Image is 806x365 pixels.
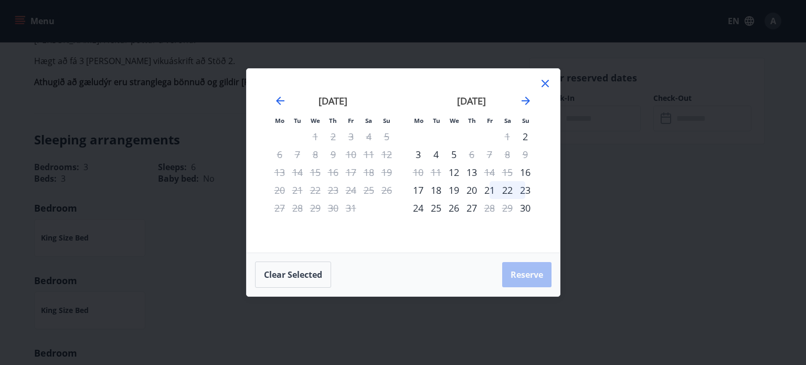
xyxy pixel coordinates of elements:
td: Choose Tuesday, November 25, 2025 as your check-in date. It’s available. [427,199,445,217]
td: Not available. Tuesday, October 14, 2025 [289,163,306,181]
strong: [DATE] [457,95,486,107]
div: 23 [516,181,534,199]
td: Not available. Wednesday, October 15, 2025 [306,163,324,181]
td: Not available. Thursday, November 6, 2025 [463,145,481,163]
div: Only check out available [481,163,499,181]
td: Not available. Tuesday, October 7, 2025 [289,145,306,163]
small: We [450,117,459,124]
div: 19 [445,181,463,199]
td: Not available. Friday, November 14, 2025 [481,163,499,181]
td: Not available. Tuesday, November 11, 2025 [427,163,445,181]
div: Only check out available [481,199,499,217]
td: Not available. Saturday, October 25, 2025 [360,181,378,199]
div: 4 [427,145,445,163]
small: We [311,117,320,124]
div: Move backward to switch to the previous month. [274,95,287,107]
td: Not available. Wednesday, October 1, 2025 [306,128,324,145]
td: Not available. Thursday, October 2, 2025 [324,128,342,145]
td: Choose Sunday, November 30, 2025 as your check-in date. It’s available. [516,199,534,217]
td: Choose Wednesday, November 12, 2025 as your check-in date. It’s available. [445,163,463,181]
small: Th [468,117,476,124]
td: Choose Tuesday, November 4, 2025 as your check-in date. It’s available. [427,145,445,163]
td: Not available. Thursday, October 30, 2025 [324,199,342,217]
td: Choose Thursday, November 13, 2025 as your check-in date. It’s available. [463,163,481,181]
td: Not available. Wednesday, October 22, 2025 [306,181,324,199]
td: Not available. Saturday, November 15, 2025 [499,163,516,181]
td: Choose Monday, November 17, 2025 as your check-in date. It’s available. [409,181,427,199]
div: 24 [409,199,427,217]
small: Th [329,117,337,124]
td: Not available. Wednesday, October 8, 2025 [306,145,324,163]
div: 20 [463,181,481,199]
div: 18 [427,181,445,199]
td: Not available. Friday, November 28, 2025 [481,199,499,217]
td: Not available. Monday, October 20, 2025 [271,181,289,199]
td: Not available. Friday, October 24, 2025 [342,181,360,199]
td: Not available. Sunday, October 26, 2025 [378,181,396,199]
td: Choose Monday, November 24, 2025 as your check-in date. It’s available. [409,199,427,217]
div: 27 [463,199,481,217]
td: Choose Tuesday, November 18, 2025 as your check-in date. It’s available. [427,181,445,199]
td: Not available. Monday, October 27, 2025 [271,199,289,217]
div: 22 [499,181,516,199]
td: Not available. Friday, November 7, 2025 [481,145,499,163]
td: Not available. Sunday, October 5, 2025 [378,128,396,145]
td: Not available. Friday, October 10, 2025 [342,145,360,163]
td: Choose Monday, November 3, 2025 as your check-in date. It’s available. [409,145,427,163]
td: Not available. Wednesday, October 29, 2025 [306,199,324,217]
div: 17 [409,181,427,199]
td: Not available. Saturday, November 1, 2025 [499,128,516,145]
td: Not available. Friday, October 31, 2025 [342,199,360,217]
div: 21 [481,181,499,199]
strong: [DATE] [319,95,347,107]
div: Only check in available [445,163,463,181]
div: 13 [463,163,481,181]
div: 26 [445,199,463,217]
td: Not available. Sunday, October 19, 2025 [378,163,396,181]
td: Not available. Thursday, October 9, 2025 [324,145,342,163]
td: Not available. Saturday, November 8, 2025 [499,145,516,163]
td: Choose Thursday, November 27, 2025 as your check-in date. It’s available. [463,199,481,217]
td: Choose Sunday, November 2, 2025 as your check-in date. It’s available. [516,128,534,145]
small: Sa [504,117,511,124]
small: Mo [414,117,423,124]
td: Choose Saturday, November 22, 2025 as your check-in date. It’s available. [499,181,516,199]
td: Not available. Saturday, October 11, 2025 [360,145,378,163]
small: Fr [487,117,493,124]
td: Not available. Monday, October 6, 2025 [271,145,289,163]
div: 3 [409,145,427,163]
div: 5 [445,145,463,163]
td: Not available. Friday, October 3, 2025 [342,128,360,145]
small: Su [522,117,529,124]
div: Only check in available [516,199,534,217]
div: Only check in available [516,128,534,145]
td: Not available. Saturday, October 4, 2025 [360,128,378,145]
div: Only check out available [463,145,481,163]
td: Not available. Sunday, November 9, 2025 [516,145,534,163]
div: Only check in available [516,163,534,181]
td: Choose Wednesday, November 5, 2025 as your check-in date. It’s available. [445,145,463,163]
small: Mo [275,117,284,124]
td: Choose Sunday, November 23, 2025 as your check-in date. It’s available. [516,181,534,199]
td: Not available. Monday, November 10, 2025 [409,163,427,181]
td: Choose Wednesday, November 26, 2025 as your check-in date. It’s available. [445,199,463,217]
td: Choose Friday, November 21, 2025 as your check-in date. It’s available. [481,181,499,199]
td: Choose Thursday, November 20, 2025 as your check-in date. It’s available. [463,181,481,199]
td: Choose Sunday, November 16, 2025 as your check-in date. It’s available. [516,163,534,181]
td: Choose Wednesday, November 19, 2025 as your check-in date. It’s available. [445,181,463,199]
td: Not available. Thursday, October 23, 2025 [324,181,342,199]
small: Su [383,117,390,124]
div: Move forward to switch to the next month. [519,95,532,107]
small: Tu [294,117,301,124]
td: Not available. Saturday, October 18, 2025 [360,163,378,181]
small: Fr [348,117,354,124]
button: Clear selected [255,262,331,288]
td: Not available. Sunday, October 12, 2025 [378,145,396,163]
td: Not available. Tuesday, October 28, 2025 [289,199,306,217]
small: Sa [365,117,372,124]
td: Not available. Thursday, October 16, 2025 [324,163,342,181]
td: Not available. Monday, October 13, 2025 [271,163,289,181]
td: Not available. Friday, October 17, 2025 [342,163,360,181]
td: Not available. Tuesday, October 21, 2025 [289,181,306,199]
div: 25 [427,199,445,217]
